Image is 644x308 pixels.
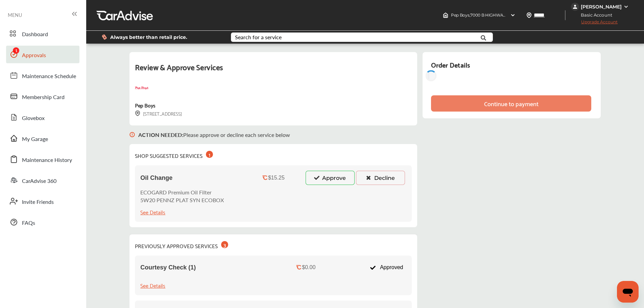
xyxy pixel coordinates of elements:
div: See Details [140,281,165,290]
span: CarAdvise 360 [22,177,56,186]
a: CarAdvise 360 [6,171,79,189]
div: [PERSON_NAME] [581,4,622,10]
span: Dashboard [22,30,48,39]
a: Invite Friends [6,192,79,210]
p: 5W20 PENNZ PLAT SYN ECOBOX [140,196,224,204]
span: MENU [8,12,22,18]
span: Pep Boys , 7000 B HIGHWAY 85 RIVERDALE , GA 30274 [451,13,555,18]
iframe: Button to launch messaging window [617,281,639,303]
span: Membership Card [22,93,65,102]
div: PREVIOUSLY APPROVED SERVICES [135,240,228,250]
span: Approvals [22,51,46,60]
a: FAQs [6,213,79,231]
img: header-down-arrow.9dd2ce7d.svg [510,13,516,18]
div: SHOP SUGGESTED SERVICES [135,149,213,160]
p: Please approve or decline each service below [138,131,290,139]
div: Approved [366,261,406,274]
a: Approvals [6,46,79,63]
img: WGsFRI8htEPBVLJbROoPRyZpYNWhNONpIPPETTm6eUC0GeLEiAAAAAElFTkSuQmCC [623,4,629,9]
span: Always better than retail price. [110,35,187,40]
a: Membership Card [6,88,79,105]
img: logo-pepboys.png [135,81,148,95]
div: Order Details [431,59,470,70]
img: location_vector.a44bc228.svg [526,13,532,18]
div: 3 [221,241,228,248]
div: [STREET_ADDRESS] [135,110,182,117]
img: header-home-logo.8d720a4f.svg [443,13,448,18]
div: Review & Approve Services [135,60,412,81]
span: Glovebox [22,114,45,123]
div: Search for a service [235,34,282,40]
span: FAQs [22,219,35,228]
div: $15.25 [268,175,285,181]
p: ECOGARD Premium Oil Filter [140,188,224,196]
b: ACTION NEEDED : [138,131,183,139]
div: Pep Boys [135,100,155,110]
span: Courtesy Check (1) [140,264,196,271]
a: Dashboard [6,25,79,42]
span: Maintenance Schedule [22,72,76,81]
span: Upgrade Account [571,19,618,28]
div: 1 [206,151,213,158]
a: Glovebox [6,109,79,126]
img: svg+xml;base64,PHN2ZyB3aWR0aD0iMTYiIGhlaWdodD0iMTciIHZpZXdCb3g9IjAgMCAxNiAxNyIgZmlsbD0ibm9uZSIgeG... [135,111,140,116]
span: Maintenance History [22,156,72,165]
div: See Details [140,207,165,216]
div: Continue to payment [484,100,539,107]
img: dollor_label_vector.a70140d1.svg [102,34,107,40]
span: Basic Account [572,11,617,19]
a: My Garage [6,129,79,147]
div: $0.00 [302,264,315,270]
span: Oil Change [140,174,172,182]
span: My Garage [22,135,48,144]
a: Maintenance History [6,150,79,168]
button: Approve [306,171,355,185]
a: Maintenance Schedule [6,67,79,84]
button: Decline [356,171,405,185]
span: Invite Friends [22,198,54,207]
img: jVpblrzwTbfkPYzPPzSLxeg0AAAAASUVORK5CYII= [571,3,579,11]
img: svg+xml;base64,PHN2ZyB3aWR0aD0iMTYiIGhlaWdodD0iMTciIHZpZXdCb3g9IjAgMCAxNiAxNyIgZmlsbD0ibm9uZSIgeG... [129,125,135,144]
